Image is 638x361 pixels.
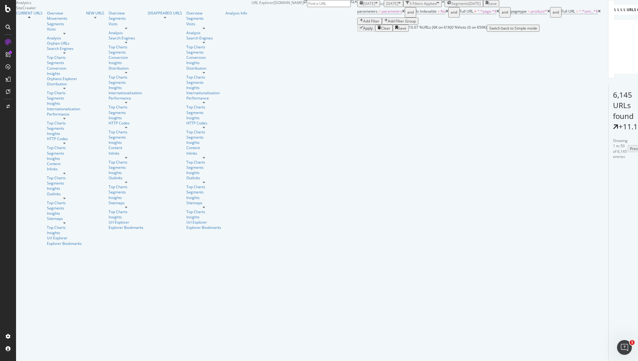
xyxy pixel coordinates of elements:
[186,90,220,95] div: Internationalization
[109,90,142,95] a: Internationalization
[109,135,143,140] a: Segments
[576,9,578,14] span: =
[109,220,143,225] div: Url Explorer
[109,95,143,101] a: Performance
[47,66,82,71] div: Conversion
[47,106,80,112] a: Internationalization
[47,161,82,166] div: Content
[47,60,82,65] a: Segments
[47,120,82,126] div: Top Charts
[47,112,82,117] a: Performance
[109,75,143,80] a: Top Charts
[186,60,221,65] a: Insights
[357,25,375,32] button: Apply
[186,175,221,180] div: Outlinks
[109,209,143,214] div: Top Charts
[109,165,143,170] a: Segments
[186,80,221,85] div: Segments
[186,66,221,71] div: Distribution
[226,10,247,16] a: Analysis Info
[109,66,143,71] a: Distribution
[109,175,143,180] div: Outlinks
[630,340,635,345] span: 1
[109,129,143,135] a: Top Charts
[47,216,82,221] a: Sitemaps
[561,9,575,14] span: Full URL
[186,10,221,16] div: Overview
[109,16,143,21] div: Segments
[477,9,496,14] span: ^.*page.*$
[375,25,393,32] button: Clear
[109,44,143,50] div: Top Charts
[186,214,221,220] a: Insights
[437,9,440,14] span: =
[47,131,82,136] a: Insights
[109,85,143,90] div: Insights
[441,9,445,14] span: No
[109,225,143,230] a: Explorer Bookmarks
[109,55,143,60] a: Conversion
[109,189,143,195] div: Segments
[109,21,143,26] a: Visits
[109,160,143,165] a: Top Charts
[47,41,82,46] a: Orphan URLs
[407,8,414,17] div: and
[186,145,221,150] a: Content
[109,170,143,175] a: Insights
[186,16,221,21] a: Segments
[487,25,540,32] button: Switch back to Simple mode
[186,209,221,214] a: Top Charts
[186,165,221,170] div: Segments
[186,200,221,205] a: Sitemaps
[47,230,82,235] div: Insights
[363,18,379,24] div: Add Filter
[47,175,82,180] a: Top Charts
[416,9,437,14] span: Is Indexable
[109,60,143,65] a: Insights
[488,1,497,6] div: Save
[613,138,628,159] div: Showing 1 to 50 of 6,145 entries
[16,10,43,16] div: CURRENT URLS
[86,10,104,16] div: NEW URLS
[47,186,82,191] div: Insights
[47,21,82,26] div: Segments
[47,225,82,230] a: Top Charts
[382,9,402,14] span: parameters
[186,160,221,165] a: Top Charts
[186,220,221,225] div: Url Explorer
[47,71,82,76] div: Insights
[47,145,82,150] a: Top Charts
[47,16,82,21] div: Movements
[186,30,221,35] div: Analysis
[186,35,221,41] div: Search Engines
[47,26,82,32] div: Visits
[109,10,143,16] a: Overview
[186,189,221,195] a: Segments
[47,235,82,241] a: Url Explorer
[47,156,82,161] a: Insights
[109,195,143,200] a: Insights
[47,241,82,246] a: Explorer Bookmarks
[47,95,82,101] div: Segments
[186,21,221,26] a: Visits
[469,1,481,6] div: [DATE]
[579,9,598,14] span: ^.*utm_.*$
[613,90,634,121] span: 6,145 URLs found
[47,211,82,216] div: Insights
[47,10,82,16] div: Overview
[109,120,143,126] a: HTTP Codes
[186,104,221,110] a: Top Charts
[186,170,221,175] div: Insights
[47,101,82,106] a: Insights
